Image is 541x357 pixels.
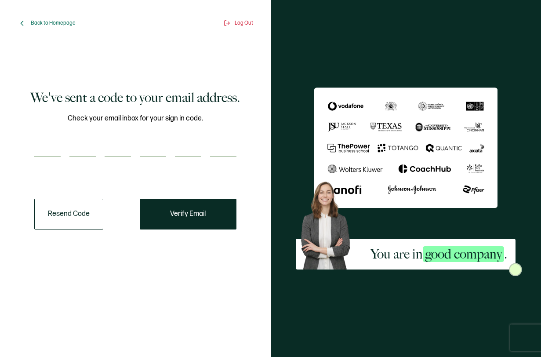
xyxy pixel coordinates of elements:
button: Verify Email [140,199,236,229]
img: Sertifier We've sent a code to your email address. [314,87,497,208]
span: good company [423,246,504,262]
img: Sertifier Signup [509,263,522,276]
span: Check your email inbox for your sign in code. [68,113,203,124]
span: Verify Email [170,211,206,218]
img: Sertifier Signup - You are in <span class="strong-h">good company</span>. Hero [296,177,362,270]
span: Log Out [235,20,253,26]
span: Back to Homepage [31,20,76,26]
h2: You are in . [370,245,507,263]
button: Resend Code [34,199,103,229]
h1: We've sent a code to your email address. [30,89,240,106]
